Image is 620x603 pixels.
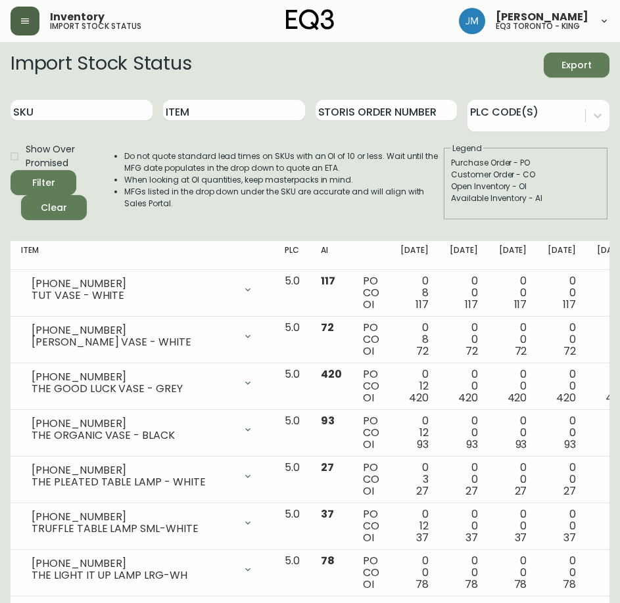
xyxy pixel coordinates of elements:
img: b88646003a19a9f750de19192e969c24 [459,8,485,34]
div: 0 0 [499,368,527,404]
div: 0 0 [499,275,527,311]
div: 0 0 [499,415,527,451]
span: 37 [563,530,576,545]
div: [PHONE_NUMBER] [32,511,235,523]
span: Clear [32,200,76,216]
div: THE PLEATED TABLE LAMP - WHITE [32,476,235,488]
th: [DATE] [537,241,586,270]
div: [PHONE_NUMBER] [32,558,235,569]
span: 37 [515,530,527,545]
div: 0 0 [499,462,527,497]
span: Inventory [50,12,105,22]
span: 78 [514,577,527,592]
span: 420 [458,390,478,405]
span: OI [363,344,374,359]
th: [DATE] [439,241,489,270]
span: OI [363,577,374,592]
span: 27 [465,483,478,499]
span: 78 [465,577,478,592]
img: logo [286,9,335,30]
div: 0 12 [400,508,429,544]
span: 117 [514,297,527,312]
div: Open Inventory - OI [451,181,601,192]
span: 420 [556,390,576,405]
li: When looking at OI quantities, keep masterpacks in mind. [124,174,442,186]
span: [PERSON_NAME] [496,12,588,22]
div: TRUFFLE TABLE LAMP SML-WHITE [32,523,235,535]
span: 93 [417,437,429,452]
div: 0 0 [499,555,527,591]
span: 78 [563,577,576,592]
th: AI [310,241,352,270]
div: PO CO [363,508,379,544]
div: PO CO [363,415,379,451]
div: [PHONE_NUMBER]THE PLEATED TABLE LAMP - WHITE [21,462,264,491]
button: Clear [21,195,87,220]
div: PO CO [363,462,379,497]
div: PO CO [363,368,379,404]
span: OI [363,390,374,405]
div: 0 12 [400,415,429,451]
div: 0 0 [548,415,576,451]
span: 72 [515,344,527,359]
span: OI [363,483,374,499]
div: 0 0 [499,322,527,357]
div: 0 0 [548,368,576,404]
div: [PHONE_NUMBER] [32,278,235,290]
span: 93 [321,413,335,428]
div: [PHONE_NUMBER][PERSON_NAME] VASE - WHITE [21,322,264,351]
div: Purchase Order - PO [451,157,601,169]
span: 72 [321,320,334,335]
div: 0 0 [499,508,527,544]
td: 5.0 [274,550,310,596]
td: 5.0 [274,270,310,317]
div: 0 0 [400,555,429,591]
li: MFGs listed in the drop down under the SKU are accurate and will align with Sales Portal. [124,186,442,210]
span: 420 [321,367,342,382]
div: THE ORGANIC VASE - BLACK [32,430,235,441]
div: [PHONE_NUMBER] [32,464,235,476]
span: 72 [416,344,429,359]
span: 72 [465,344,478,359]
div: 0 8 [400,322,429,357]
span: OI [363,297,374,312]
span: 117 [563,297,576,312]
div: PO CO [363,555,379,591]
div: [PHONE_NUMBER]THE LIGHT IT UP LAMP LRG-WH [21,555,264,584]
td: 5.0 [274,317,310,363]
span: 117 [321,273,335,288]
h2: Import Stock Status [11,53,191,78]
span: 93 [515,437,527,452]
button: Filter [11,170,76,195]
div: 0 0 [548,555,576,591]
div: 0 0 [548,508,576,544]
span: 72 [563,344,576,359]
span: 37 [465,530,478,545]
span: OI [363,530,374,545]
div: [PHONE_NUMBER]THE ORGANIC VASE - BLACK [21,415,264,444]
span: 93 [564,437,576,452]
span: 117 [465,297,478,312]
div: 0 3 [400,462,429,497]
div: 0 0 [450,555,478,591]
div: 0 0 [450,322,478,357]
div: [PHONE_NUMBER]THE GOOD LUCK VASE - GREY [21,368,264,397]
div: 0 0 [548,462,576,497]
div: [PHONE_NUMBER]TUT VASE - WHITE [21,275,264,304]
div: THE LIGHT IT UP LAMP LRG-WH [32,569,235,581]
span: 27 [416,483,429,499]
span: 27 [515,483,527,499]
td: 5.0 [274,503,310,550]
div: TUT VASE - WHITE [32,290,235,301]
span: 37 [321,506,334,522]
span: 78 [321,553,335,568]
td: 5.0 [274,363,310,410]
div: PO CO [363,322,379,357]
h5: import stock status [50,22,141,30]
div: 0 8 [400,275,429,311]
th: Item [11,241,274,270]
div: [PHONE_NUMBER] [32,371,235,383]
span: 27 [563,483,576,499]
span: 420 [409,390,429,405]
span: 117 [416,297,429,312]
